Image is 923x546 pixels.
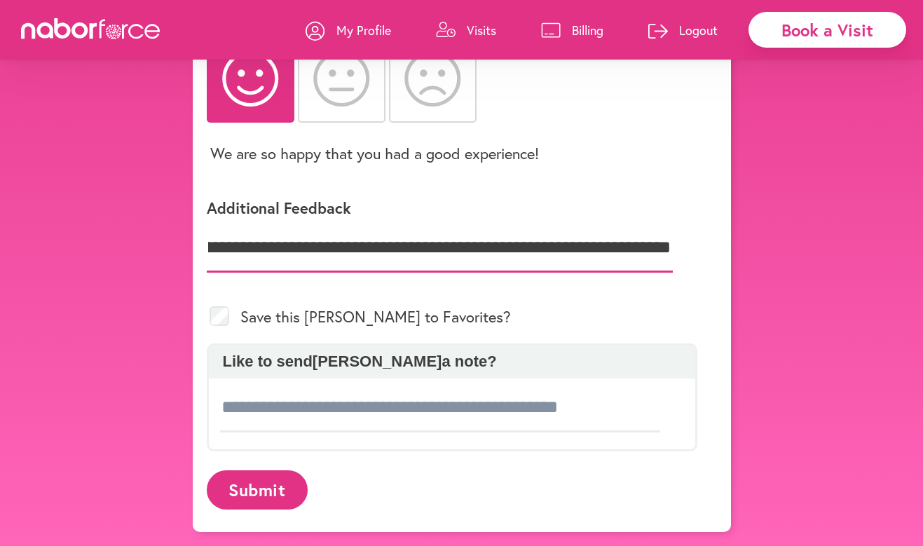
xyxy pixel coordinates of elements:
[306,9,391,51] a: My Profile
[748,12,906,48] div: Book a Visit
[207,289,697,343] div: Save this [PERSON_NAME] to Favorites?
[336,22,391,39] p: My Profile
[467,22,496,39] p: Visits
[541,9,603,51] a: Billing
[207,470,308,509] button: Submit
[436,9,496,51] a: Visits
[216,353,688,371] p: Like to send [PERSON_NAME] a note?
[572,22,603,39] p: Billing
[679,22,718,39] p: Logout
[207,198,697,218] p: Additional Feedback
[648,9,718,51] a: Logout
[210,143,539,163] p: We are so happy that you had a good experience!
